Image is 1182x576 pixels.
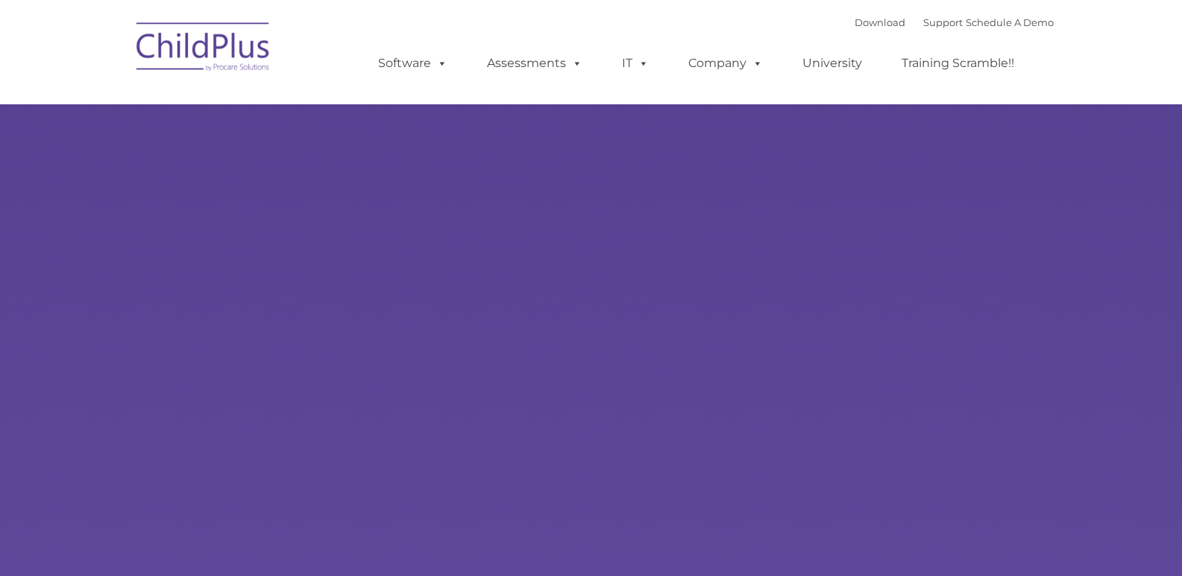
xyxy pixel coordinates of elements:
font: | [855,16,1054,28]
a: University [788,48,877,78]
a: Training Scramble!! [887,48,1029,78]
a: Schedule A Demo [966,16,1054,28]
a: Software [363,48,462,78]
a: Download [855,16,905,28]
a: Company [673,48,778,78]
a: Assessments [472,48,597,78]
img: ChildPlus by Procare Solutions [129,12,278,86]
a: Support [923,16,963,28]
a: IT [607,48,664,78]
